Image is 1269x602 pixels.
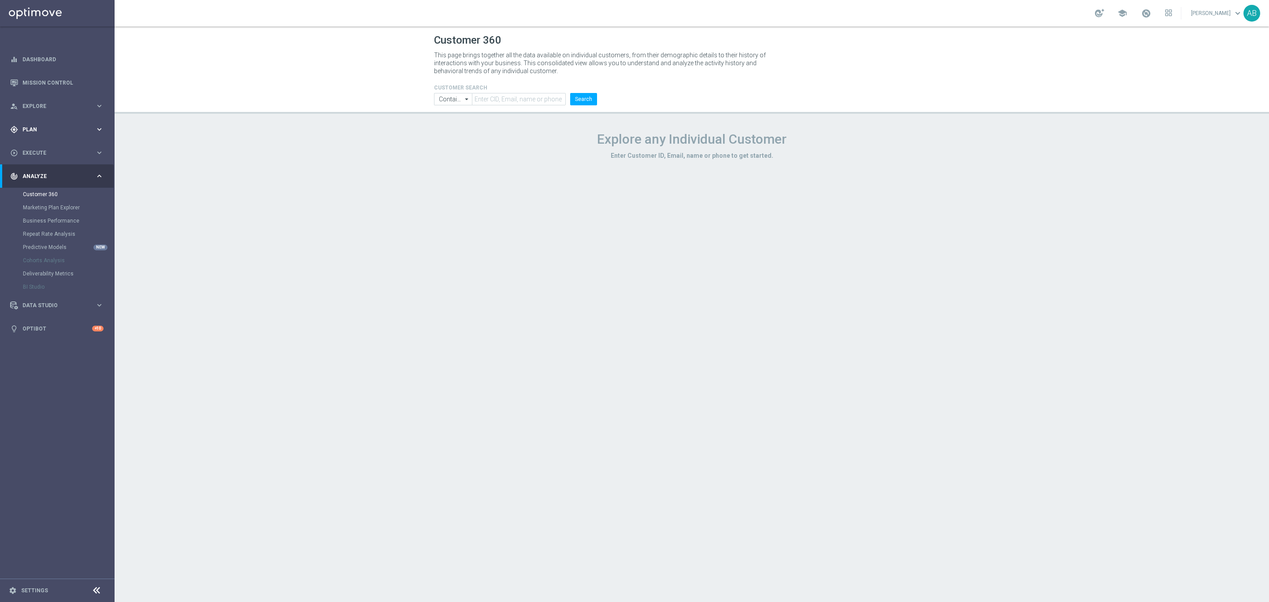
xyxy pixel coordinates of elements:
div: Deliverability Metrics [23,267,114,280]
div: Predictive Models [23,241,114,254]
i: keyboard_arrow_right [95,301,104,309]
i: keyboard_arrow_right [95,125,104,134]
span: Plan [22,127,95,132]
span: Explore [22,104,95,109]
a: Predictive Models [23,244,92,251]
p: This page brings together all the data available on individual customers, from their demographic ... [434,51,773,75]
div: Optibot [10,317,104,340]
span: keyboard_arrow_down [1233,8,1243,18]
a: Dashboard [22,48,104,71]
div: Execute [10,149,95,157]
h4: CUSTOMER SEARCH [434,85,597,91]
div: NEW [93,245,108,250]
div: Business Performance [23,214,114,227]
div: Customer 360 [23,188,114,201]
input: Contains [434,93,472,105]
button: person_search Explore keyboard_arrow_right [10,103,104,110]
i: settings [9,587,17,595]
a: Settings [21,588,48,593]
i: person_search [10,102,18,110]
div: Cohorts Analysis [23,254,114,267]
button: gps_fixed Plan keyboard_arrow_right [10,126,104,133]
div: AB [1243,5,1260,22]
div: Explore [10,102,95,110]
div: BI Studio [23,280,114,294]
button: equalizer Dashboard [10,56,104,63]
h1: Explore any Individual Customer [434,131,950,147]
a: Deliverability Metrics [23,270,92,277]
a: Optibot [22,317,92,340]
i: play_circle_outline [10,149,18,157]
div: Plan [10,126,95,134]
button: track_changes Analyze keyboard_arrow_right [10,173,104,180]
div: Repeat Rate Analysis [23,227,114,241]
a: Mission Control [22,71,104,94]
input: Enter CID, Email, name or phone [472,93,566,105]
span: Analyze [22,174,95,179]
i: keyboard_arrow_right [95,149,104,157]
a: Customer 360 [23,191,92,198]
div: Mission Control [10,71,104,94]
a: Marketing Plan Explorer [23,204,92,211]
button: play_circle_outline Execute keyboard_arrow_right [10,149,104,156]
button: Data Studio keyboard_arrow_right [10,302,104,309]
div: +10 [92,326,104,331]
a: Repeat Rate Analysis [23,230,92,238]
span: Execute [22,150,95,156]
span: Data Studio [22,303,95,308]
div: Data Studio [10,301,95,309]
div: Marketing Plan Explorer [23,201,114,214]
i: keyboard_arrow_right [95,172,104,180]
a: Business Performance [23,217,92,224]
a: [PERSON_NAME]keyboard_arrow_down [1190,7,1243,20]
i: lightbulb [10,325,18,333]
h1: Customer 360 [434,34,950,47]
div: Dashboard [10,48,104,71]
i: arrow_drop_down [463,93,471,105]
button: Search [570,93,597,105]
button: lightbulb Optibot +10 [10,325,104,332]
i: keyboard_arrow_right [95,102,104,110]
h3: Enter Customer ID, Email, name or phone to get started. [434,152,950,160]
button: Mission Control [10,79,104,86]
i: equalizer [10,56,18,63]
span: school [1117,8,1127,18]
i: gps_fixed [10,126,18,134]
i: track_changes [10,172,18,180]
div: Analyze [10,172,95,180]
